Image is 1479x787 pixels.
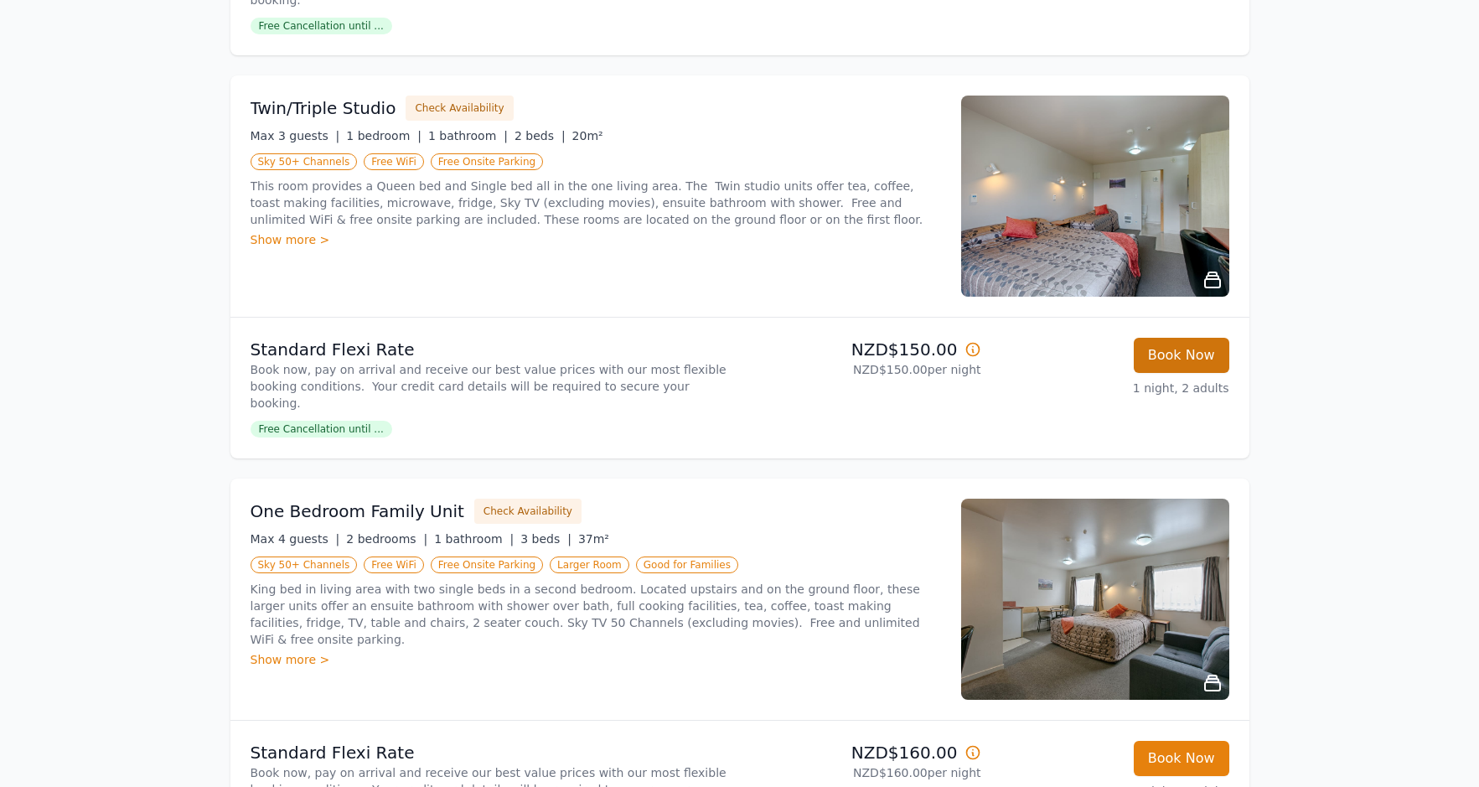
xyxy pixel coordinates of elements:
[251,18,392,34] span: Free Cancellation until ...
[431,557,543,573] span: Free Onsite Parking
[1134,741,1229,776] button: Book Now
[747,338,981,361] p: NZD$150.00
[346,129,421,142] span: 1 bedroom |
[251,178,941,228] p: This room provides a Queen bed and Single bed all in the one living area. The Twin studio units o...
[364,153,424,170] span: Free WiFi
[406,96,513,121] button: Check Availability
[515,129,566,142] span: 2 beds |
[578,532,609,546] span: 37m²
[364,557,424,573] span: Free WiFi
[1134,338,1229,373] button: Book Now
[995,380,1229,396] p: 1 night, 2 adults
[474,499,582,524] button: Check Availability
[251,96,396,120] h3: Twin/Triple Studio
[550,557,629,573] span: Larger Room
[251,532,340,546] span: Max 4 guests |
[251,231,941,248] div: Show more >
[520,532,571,546] span: 3 beds |
[431,153,543,170] span: Free Onsite Parking
[428,129,508,142] span: 1 bathroom |
[251,581,941,648] p: King bed in living area with two single beds in a second bedroom. Located upstairs and on the gro...
[747,741,981,764] p: NZD$160.00
[251,557,358,573] span: Sky 50+ Channels
[346,532,427,546] span: 2 bedrooms |
[251,651,941,668] div: Show more >
[636,557,738,573] span: Good for Families
[251,421,392,438] span: Free Cancellation until ...
[434,532,514,546] span: 1 bathroom |
[747,764,981,781] p: NZD$160.00 per night
[572,129,603,142] span: 20m²
[251,500,464,523] h3: One Bedroom Family Unit
[251,361,733,412] p: Book now, pay on arrival and receive our best value prices with our most flexible booking conditi...
[747,361,981,378] p: NZD$150.00 per night
[251,741,733,764] p: Standard Flexi Rate
[251,129,340,142] span: Max 3 guests |
[251,153,358,170] span: Sky 50+ Channels
[251,338,733,361] p: Standard Flexi Rate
